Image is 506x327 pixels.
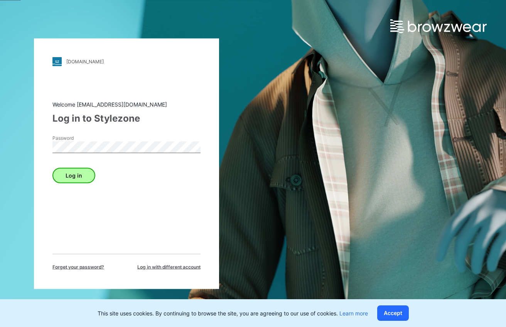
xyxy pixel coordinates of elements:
[52,57,62,66] img: stylezone-logo.562084cfcfab977791bfbf7441f1a819.svg
[52,134,106,141] label: Password
[52,57,201,66] a: [DOMAIN_NAME]
[377,305,409,321] button: Accept
[98,309,368,317] p: This site uses cookies. By continuing to browse the site, you are agreeing to our use of cookies.
[390,19,487,33] img: browzwear-logo.e42bd6dac1945053ebaf764b6aa21510.svg
[52,100,201,108] div: Welcome [EMAIL_ADDRESS][DOMAIN_NAME]
[137,263,201,270] span: Log in with different account
[52,263,104,270] span: Forget your password?
[66,59,104,64] div: [DOMAIN_NAME]
[52,111,201,125] div: Log in to Stylezone
[339,310,368,317] a: Learn more
[52,168,95,183] button: Log in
